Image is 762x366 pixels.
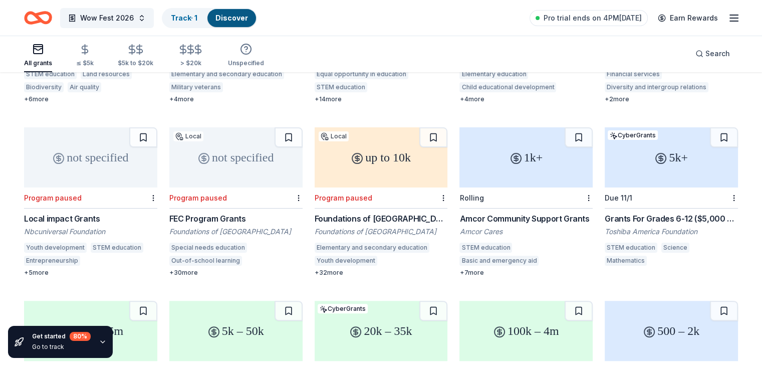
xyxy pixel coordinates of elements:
div: Rolling [459,194,483,202]
div: Go to track [32,343,91,351]
div: > $20k [177,59,204,67]
div: Military veterans [169,82,223,92]
div: 80 % [70,332,91,341]
div: Toshiba America Foundation [605,227,738,237]
div: Youth development [315,256,377,266]
div: + 4 more [169,95,303,103]
div: $5k to $20k [118,59,153,67]
div: Diversity and intergroup relations [605,82,708,92]
div: FEC Program Grants [169,213,303,225]
div: Elementary and secondary education [315,243,429,253]
button: All grants [24,39,52,72]
a: not specifiedLocalProgram pausedFEC Program GrantsFoundations of [GEOGRAPHIC_DATA]Special needs e... [169,127,303,277]
a: 1k+RollingAmcor Community Support GrantsAmcor CaresSTEM educationBasic and emergency aid+7more [459,127,593,277]
div: Program paused [24,194,82,202]
div: Financial services [605,69,662,79]
a: Home [24,6,52,30]
a: Pro trial ends on 4PM[DATE] [530,10,648,26]
div: Land resources [81,69,132,79]
a: Track· 1 [171,14,197,22]
span: Pro trial ends on 4PM[DATE] [544,12,642,24]
button: Unspecified [228,39,264,72]
div: Special needs education [169,243,247,253]
div: Equal opportunity in education [315,69,408,79]
div: STEM education [24,69,77,79]
div: Amcor Cares [459,227,593,237]
div: STEM education [315,82,367,92]
div: Grants For Grades 6-12 ($5,000 or More) [605,213,738,225]
div: Basic and emergency aid [459,256,539,266]
div: Elementary and secondary education [169,69,284,79]
div: Foundations of [GEOGRAPHIC_DATA] [169,227,303,237]
div: Out-of-school learning [169,256,242,266]
div: STEM education [91,243,143,253]
div: + 4 more [459,95,593,103]
div: Science [661,243,689,253]
div: 100k – 4m [459,301,593,361]
div: Foundations of [GEOGRAPHIC_DATA] [315,227,448,237]
div: Youth development [24,243,87,253]
div: 500k – 5m [24,301,157,361]
div: Local [319,131,349,141]
div: + 14 more [315,95,448,103]
div: CyberGrants [318,304,368,313]
a: Discover [215,14,248,22]
div: Foundations of [GEOGRAPHIC_DATA]: General Operating Grants [315,213,448,225]
span: Wow Fest 2026 [80,12,134,24]
div: + 7 more [459,269,593,277]
div: Air quality [68,82,101,92]
div: Program paused [169,194,227,202]
div: All grants [24,59,52,67]
div: Child educational development [459,82,556,92]
a: 5k+CyberGrantsDue 11/1Grants For Grades 6-12 ($5,000 or More)Toshiba America FoundationSTEM educa... [605,127,738,269]
div: Get started [32,332,91,341]
div: Biodiversity [24,82,64,92]
button: > $20k [177,40,204,72]
div: Entrepreneurship [24,256,80,266]
div: + 32 more [315,269,448,277]
div: Amcor Community Support Grants [459,213,593,225]
div: 20k – 35k [315,301,448,361]
div: 1k+ [459,127,593,188]
div: not specified [169,127,303,188]
a: not specifiedProgram pausedLocal impact GrantsNbcuniversal FoundationYouth developmentSTEM educat... [24,127,157,277]
a: up to 10kLocalProgram pausedFoundations of [GEOGRAPHIC_DATA]: General Operating GrantsFoundations... [315,127,448,277]
button: ≤ $5k [76,40,94,72]
div: Unspecified [228,59,264,67]
button: Wow Fest 2026 [60,8,154,28]
div: 5k+ [605,127,738,188]
div: + 5 more [24,269,157,277]
div: Elementary education [459,69,528,79]
div: Mathematics [605,256,647,266]
button: $5k to $20k [118,40,153,72]
div: not specified [24,127,157,188]
button: Track· 1Discover [162,8,257,28]
a: Earn Rewards [652,9,724,27]
button: Search [687,44,738,64]
div: Nbcuniversal Foundation [24,227,157,237]
div: ≤ $5k [76,59,94,67]
div: + 30 more [169,269,303,277]
div: Local impact Grants [24,213,157,225]
div: + 2 more [605,95,738,103]
div: + 6 more [24,95,157,103]
div: Local [173,131,203,141]
div: Due 11/1 [605,194,632,202]
div: STEM education [459,243,512,253]
div: 5k – 50k [169,301,303,361]
span: Search [705,48,730,60]
div: CyberGrants [608,130,658,140]
div: Program paused [315,194,372,202]
div: STEM education [605,243,657,253]
div: 500 – 2k [605,301,738,361]
div: up to 10k [315,127,448,188]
